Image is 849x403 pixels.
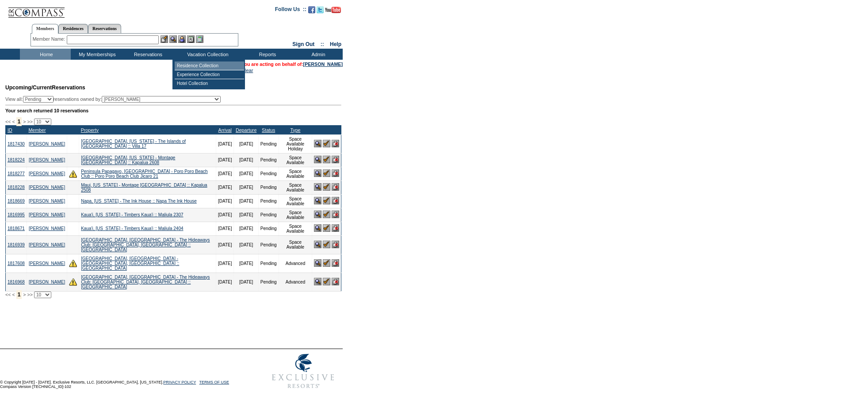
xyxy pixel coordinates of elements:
[258,134,279,153] td: Pending
[81,183,207,192] a: Maui, [US_STATE] - Montage [GEOGRAPHIC_DATA] :: Kapalua 2508
[323,211,330,218] img: Confirm Reservation
[8,242,25,247] a: 1816939
[330,41,341,47] a: Help
[8,157,25,162] a: 1818224
[332,197,339,204] img: Cancel Reservation
[29,185,65,190] a: [PERSON_NAME]
[29,226,65,231] a: [PERSON_NAME]
[218,127,232,133] a: Arrival
[5,84,85,91] span: Reservations
[332,259,339,267] img: Cancel Reservation
[317,9,324,14] a: Follow us on Twitter
[314,224,321,232] img: View Reservation
[16,290,22,299] span: 1
[216,134,233,153] td: [DATE]
[332,169,339,177] img: Cancel Reservation
[81,127,99,133] a: Property
[323,259,330,267] img: Confirm Reservation
[317,6,324,13] img: Follow us on Twitter
[216,194,233,208] td: [DATE]
[5,119,11,124] span: <<
[325,7,341,13] img: Subscribe to our YouTube Channel
[33,35,67,43] div: Member Name:
[264,349,343,393] img: Exclusive Resorts
[314,259,321,267] img: View Reservation
[234,235,258,254] td: [DATE]
[172,49,241,60] td: Vacation Collection
[332,224,339,232] img: Cancel Reservation
[314,197,321,204] img: View Reservation
[303,61,343,67] a: [PERSON_NAME]
[290,127,300,133] a: Type
[234,167,258,180] td: [DATE]
[323,224,330,232] img: Confirm Reservation
[29,261,65,266] a: [PERSON_NAME]
[332,278,339,285] img: Cancel Reservation
[332,241,339,248] img: Cancel Reservation
[5,84,52,91] span: Upcoming/Current
[236,127,256,133] a: Departure
[175,70,244,79] td: Experience Collection
[29,242,65,247] a: [PERSON_NAME]
[258,273,279,291] td: Pending
[32,24,59,34] a: Members
[81,199,197,203] a: Napa, [US_STATE] - The Ink House :: Napa The Ink House
[258,222,279,235] td: Pending
[81,275,210,289] a: [GEOGRAPHIC_DATA], [GEOGRAPHIC_DATA] - The Hideaways Club: [GEOGRAPHIC_DATA], [GEOGRAPHIC_DATA] :...
[323,278,330,285] img: Confirm Reservation
[279,208,312,222] td: Space Available
[8,171,25,176] a: 1818277
[8,261,25,266] a: 1817608
[216,208,233,222] td: [DATE]
[8,142,25,146] a: 1817430
[216,273,233,291] td: [DATE]
[169,35,177,43] img: View
[81,256,179,271] a: [GEOGRAPHIC_DATA], [GEOGRAPHIC_DATA] - [GEOGRAPHIC_DATA], [GEOGRAPHIC_DATA] :: [GEOGRAPHIC_DATA]
[69,170,77,178] img: There are insufficient days and/or tokens to cover this reservation
[29,142,65,146] a: [PERSON_NAME]
[279,153,312,167] td: Space Available
[81,226,183,231] a: Kaua'i, [US_STATE] - Timbers Kaua'i :: Maliula 2404
[258,254,279,273] td: Pending
[29,212,65,217] a: [PERSON_NAME]
[16,117,22,126] span: 1
[216,167,233,180] td: [DATE]
[279,134,312,153] td: Space Available Holiday
[216,254,233,273] td: [DATE]
[234,134,258,153] td: [DATE]
[258,167,279,180] td: Pending
[279,254,312,273] td: Advanced
[314,241,321,248] img: View Reservation
[332,183,339,191] img: Cancel Reservation
[23,119,26,124] span: >
[332,156,339,163] img: Cancel Reservation
[323,169,330,177] img: Confirm Reservation
[314,278,321,285] img: View Reservation
[234,153,258,167] td: [DATE]
[258,208,279,222] td: Pending
[5,292,11,297] span: <<
[234,222,258,235] td: [DATE]
[12,292,15,297] span: <
[187,35,195,43] img: Reservations
[163,380,196,384] a: PRIVACY POLICY
[216,153,233,167] td: [DATE]
[308,9,315,14] a: Become our fan on Facebook
[29,199,65,203] a: [PERSON_NAME]
[241,61,343,67] span: You are acting on behalf of:
[234,273,258,291] td: [DATE]
[292,49,343,60] td: Admin
[8,226,25,231] a: 1818671
[314,169,321,177] img: View Reservation
[323,241,330,248] img: Confirm Reservation
[161,35,168,43] img: b_edit.gif
[81,169,207,179] a: Peninsula Papagayo, [GEOGRAPHIC_DATA] - Poro Poro Beach Club :: Poro Poro Beach Club Jicaro 21
[175,61,244,70] td: Residence Collection
[216,222,233,235] td: [DATE]
[323,183,330,191] img: Confirm Reservation
[323,140,330,147] img: Confirm Reservation
[234,180,258,194] td: [DATE]
[81,139,186,149] a: [GEOGRAPHIC_DATA], [US_STATE] - The Islands of [GEOGRAPHIC_DATA] :: Villa 17
[258,194,279,208] td: Pending
[279,235,312,254] td: Space Available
